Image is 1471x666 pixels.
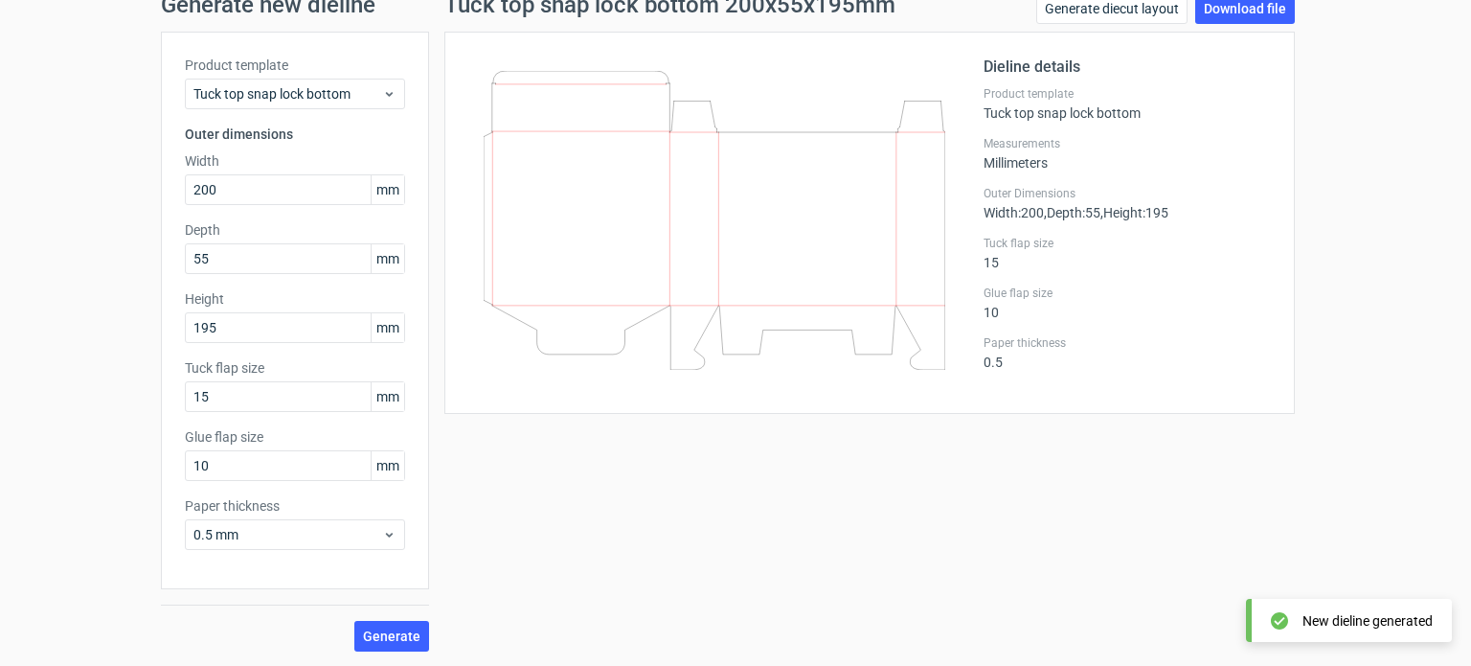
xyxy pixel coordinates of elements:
[185,289,405,309] label: Height
[984,86,1271,121] div: Tuck top snap lock bottom
[371,313,404,342] span: mm
[185,125,405,144] h3: Outer dimensions
[984,236,1271,251] label: Tuck flap size
[185,220,405,240] label: Depth
[1302,611,1433,631] div: New dieline generated
[185,151,405,171] label: Width
[1100,205,1168,220] span: , Height : 195
[185,358,405,378] label: Tuck flap size
[371,451,404,480] span: mm
[193,84,382,103] span: Tuck top snap lock bottom
[1044,205,1100,220] span: , Depth : 55
[354,621,429,652] button: Generate
[185,427,405,447] label: Glue flap size
[984,136,1271,151] label: Measurements
[984,335,1271,370] div: 0.5
[371,382,404,411] span: mm
[984,136,1271,171] div: Millimeters
[371,244,404,273] span: mm
[185,496,405,516] label: Paper thickness
[984,86,1271,102] label: Product template
[371,175,404,204] span: mm
[984,205,1044,220] span: Width : 200
[185,56,405,75] label: Product template
[984,236,1271,270] div: 15
[363,630,420,643] span: Generate
[984,286,1271,320] div: 10
[984,186,1271,201] label: Outer Dimensions
[984,335,1271,351] label: Paper thickness
[984,286,1271,301] label: Glue flap size
[193,525,382,544] span: 0.5 mm
[984,56,1271,79] h2: Dieline details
